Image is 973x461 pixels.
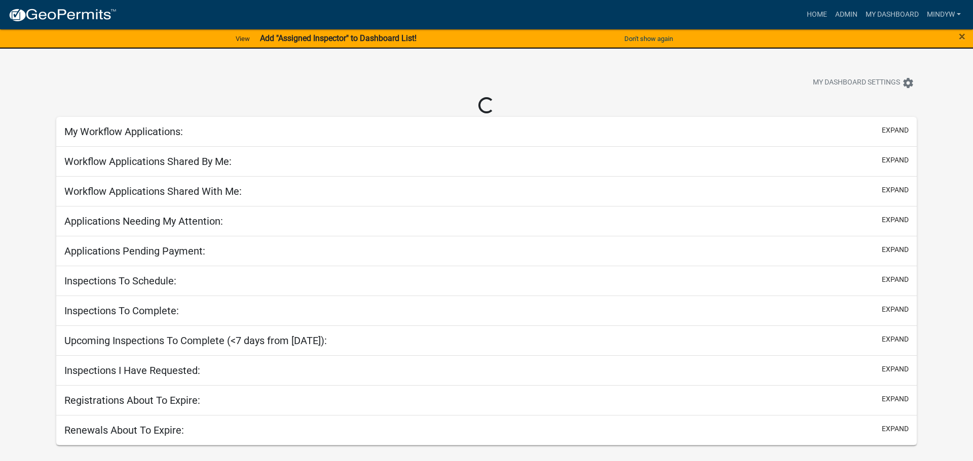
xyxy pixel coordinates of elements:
[831,5,862,24] a: Admin
[902,77,914,89] i: settings
[882,394,909,404] button: expand
[232,30,254,47] a: View
[882,424,909,434] button: expand
[959,30,965,43] button: Close
[882,364,909,374] button: expand
[64,215,223,227] h5: Applications Needing My Attention:
[882,215,909,225] button: expand
[882,185,909,195] button: expand
[64,155,232,167] h5: Workflow Applications Shared By Me:
[959,29,965,44] span: ×
[803,5,831,24] a: Home
[620,30,677,47] button: Don't show again
[805,73,922,93] button: My Dashboard Settingssettings
[64,305,179,317] h5: Inspections To Complete:
[882,244,909,255] button: expand
[64,125,183,138] h5: My Workflow Applications:
[882,334,909,345] button: expand
[64,275,176,287] h5: Inspections To Schedule:
[882,125,909,136] button: expand
[882,155,909,165] button: expand
[882,304,909,315] button: expand
[813,77,900,89] span: My Dashboard Settings
[64,394,200,406] h5: Registrations About To Expire:
[862,5,923,24] a: My Dashboard
[260,33,417,43] strong: Add "Assigned Inspector" to Dashboard List!
[64,424,184,436] h5: Renewals About To Expire:
[882,274,909,285] button: expand
[64,185,242,197] h5: Workflow Applications Shared With Me:
[64,245,205,257] h5: Applications Pending Payment:
[923,5,965,24] a: mindyw
[64,334,327,347] h5: Upcoming Inspections To Complete (<7 days from [DATE]):
[64,364,200,376] h5: Inspections I Have Requested:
